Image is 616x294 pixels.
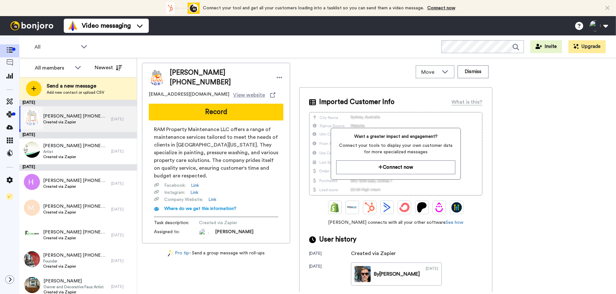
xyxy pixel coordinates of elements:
span: Created via Zapier [43,119,108,125]
div: [DATE] [426,266,438,282]
span: View website [233,91,265,99]
span: Add new contact or upload CSV [47,90,104,95]
span: Send a new message [47,82,104,90]
span: Owner and Decorative Faux Artist [43,284,104,289]
img: Image of Robyn +14073837394 [149,70,165,86]
a: Link [208,196,216,203]
div: [DATE] [309,251,351,257]
img: magic-wand.svg [168,250,174,257]
span: [PERSON_NAME] [PHONE_NUMBER] [43,203,108,210]
span: Video messaging [82,21,131,30]
div: [DATE] [111,181,134,186]
span: Connect your tools to display your own customer data for more specialized messages [336,142,455,155]
span: Imported Customer Info [319,97,394,107]
span: Instagram : [164,189,185,196]
img: GoHighLevel [451,202,462,213]
span: Created via Zapier [43,264,108,269]
span: [PERSON_NAME] [215,229,253,238]
span: [PERSON_NAME] [PHONE_NUMBER] [43,143,108,149]
span: User history [319,235,356,244]
div: By [PERSON_NAME] [374,270,420,278]
img: Drip [434,202,444,213]
span: [PERSON_NAME] [PHONE_NUMBER] [170,68,269,87]
span: Created via Zapier [199,220,260,226]
span: Artist [43,149,108,154]
span: [PERSON_NAME] [PHONE_NUMBER] [43,177,108,184]
span: Where do we get this information? [164,206,236,211]
div: Created via Zapier [351,250,396,257]
span: Created via Zapier [43,184,108,189]
a: Pro tip [168,250,189,257]
img: bj-logo-header-white.svg [8,21,56,30]
img: Hubspot [365,202,375,213]
a: See how [446,220,463,225]
a: By[PERSON_NAME][DATE] [351,262,442,286]
span: Company Website : [164,196,203,203]
a: Link [190,189,198,196]
img: Shopify [330,202,340,213]
span: [PERSON_NAME] [PHONE_NUMBER] [43,113,108,119]
div: [DATE] [111,207,134,212]
div: animation [164,3,200,14]
img: vm-color.svg [68,21,78,31]
span: Created via Zapier [43,235,108,241]
div: [DATE] [19,100,137,106]
span: Created via Zapier [43,154,108,159]
div: [DATE] [19,132,137,138]
div: [DATE] [111,149,134,154]
div: [DATE] [111,258,134,263]
div: [DATE] [111,284,134,289]
a: View website [233,91,275,99]
img: a36ea59d-c261-42b8-8745-a09a0216af84.jpg [24,251,40,267]
span: [PERSON_NAME] [PHONE_NUMBER] [43,229,108,235]
span: Move [421,68,439,76]
div: What is this? [451,98,482,106]
img: m+.png [24,200,40,216]
div: [DATE] [19,164,137,171]
button: Upgrade [568,40,606,53]
div: All members [35,64,71,72]
div: [DATE] [111,232,134,238]
button: Dismiss [458,65,488,78]
img: b77283e5-b7dc-4929-8a9f-7ddf19a8947e-thumb.jpg [355,266,371,282]
span: Founder [43,259,108,264]
button: Connect now [336,160,455,174]
span: Want a greater impact and engagement? [336,133,455,140]
span: [PERSON_NAME] [43,278,104,284]
span: Created via Zapier [43,210,108,215]
span: [EMAIL_ADDRESS][DOMAIN_NAME] [149,91,229,99]
button: Record [149,104,283,120]
a: Connect now [427,6,455,10]
img: h+.png [24,174,40,190]
button: Invite [530,40,562,53]
span: Assigned to: [154,229,199,238]
img: 0ba65c25-eb5d-4cf1-aea9-a06594fd980c.png [24,225,40,242]
span: RAM Property Maintenance LLC offers a range of maintenance services tailored to meet the needs of... [154,126,278,180]
img: Patreon [417,202,427,213]
span: All [34,43,78,51]
a: Link [191,182,199,189]
img: ALV-UjV7-qRHClO42Pkq--IBhr5uu29Z-3sPbSoawgFNwt-TTaWH0WIEoYBijnSk219F5IMYy_clIshpKlzOKYyFoCqn4Jw48... [199,229,209,238]
span: Facebook : [164,182,186,189]
div: [DATE] [111,117,134,122]
img: Checklist.svg [6,193,13,200]
img: Ontraport [347,202,357,213]
span: Task description : [154,220,199,226]
span: [PERSON_NAME] connects with all your other software [309,219,482,226]
img: ActiveCampaign [382,202,392,213]
img: ConvertKit [399,202,410,213]
img: 0016da86-70e5-45a2-b5aa-84b78a2c72f8.jpg [24,142,40,158]
span: [PERSON_NAME] [PHONE_NUMBER] [43,252,108,259]
div: [DATE] [309,264,351,286]
div: - Send a group message with roll-ups [142,250,290,257]
span: Connect your tool and get all your customers loading into a tasklist so you can send them a video... [203,6,424,10]
img: 8910e0c2-0afb-4a49-aac4-2d89f2c39533.jpg [24,277,40,293]
button: Newest [90,61,127,74]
